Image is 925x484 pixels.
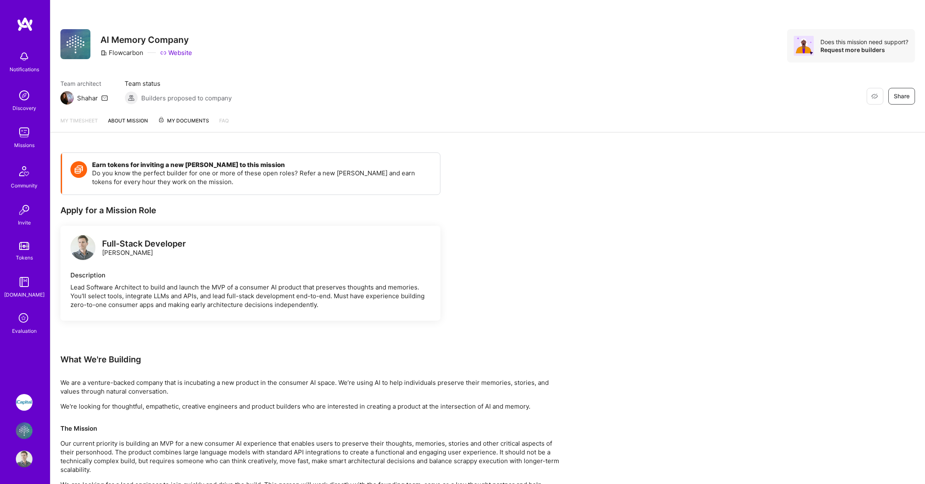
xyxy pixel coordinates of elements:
img: User Avatar [16,451,32,467]
img: guide book [16,274,32,290]
div: Notifications [10,65,39,74]
button: Share [888,88,915,105]
div: Apply for a Mission Role [60,205,440,216]
img: bell [16,48,32,65]
i: icon CompanyGray [100,50,107,56]
a: About Mission [108,116,148,132]
div: Tokens [16,253,33,262]
div: Flowcarbon [100,48,143,57]
span: Team architect [60,79,108,88]
p: We're looking for thoughtful, empathetic, creative engineers and product builders who are interes... [60,402,560,411]
span: Builders proposed to company [141,94,232,102]
div: Invite [18,218,31,227]
a: iCapital: Build and maintain RESTful API [14,394,35,411]
p: We are a venture-backed company that is incubating a new product in the consumer AI space. We’re ... [60,378,560,396]
a: Flowcarbon: AI Memory Company [14,422,35,439]
a: Website [160,48,192,57]
div: [PERSON_NAME] [102,240,186,257]
p: Our current priority is building an MVP for a new consumer AI experience that enables users to pr... [60,439,560,474]
a: User Avatar [14,451,35,467]
div: Discovery [12,104,36,112]
h4: Earn tokens for inviting a new [PERSON_NAME] to this mission [92,161,432,169]
strong: The Mission [60,424,97,432]
span: Share [894,92,910,100]
span: Team status [125,79,232,88]
img: iCapital: Build and maintain RESTful API [16,394,32,411]
div: Description [70,271,430,279]
div: Request more builders [820,46,908,54]
span: My Documents [158,116,209,125]
img: Flowcarbon: AI Memory Company [16,422,32,439]
img: Token icon [70,161,87,178]
img: Avatar [794,36,814,56]
a: logo [70,235,95,262]
img: logo [17,17,33,32]
div: Full-Stack Developer [102,240,186,248]
img: teamwork [16,124,32,141]
img: Community [14,161,34,181]
a: My timesheet [60,116,98,132]
img: Builders proposed to company [125,91,138,105]
img: Team Architect [60,91,74,105]
div: Community [11,181,37,190]
div: Missions [14,141,35,150]
p: Do you know the perfect builder for one or more of these open roles? Refer a new [PERSON_NAME] an... [92,169,432,186]
a: My Documents [158,116,209,132]
img: Invite [16,202,32,218]
div: [DOMAIN_NAME] [4,290,45,299]
i: icon EyeClosed [871,93,878,100]
div: What We're Building [60,354,560,365]
img: discovery [16,87,32,104]
a: FAQ [219,116,229,132]
h3: AI Memory Company [100,35,192,45]
img: logo [70,235,95,260]
div: Shahar [77,94,98,102]
i: icon SelectionTeam [16,311,32,327]
div: Does this mission need support? [820,38,908,46]
img: Company Logo [60,29,90,59]
div: Evaluation [12,327,37,335]
img: tokens [19,242,29,250]
i: icon Mail [101,95,108,101]
div: Lead Software Architect to build and launch the MVP of a consumer AI product that preserves thoug... [70,283,430,309]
